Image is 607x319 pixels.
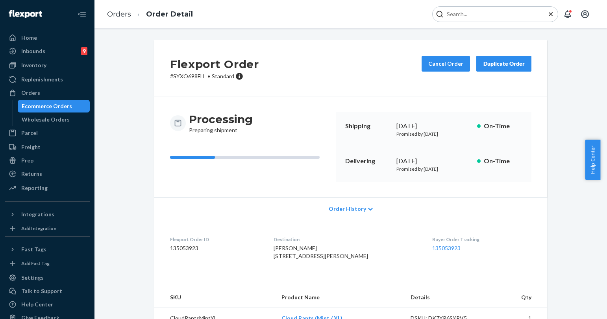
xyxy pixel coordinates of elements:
ol: breadcrumbs [101,3,199,26]
a: Wholesale Orders [18,113,90,126]
div: Duplicate Order [483,60,525,68]
dt: Destination [274,236,420,243]
div: Inbounds [21,47,45,55]
a: Inbounds9 [5,45,90,57]
div: Orders [21,89,40,97]
button: Open account menu [577,6,593,22]
a: 135053923 [432,245,461,251]
a: Add Fast Tag [5,259,90,268]
svg: Search Icon [436,10,444,18]
div: [DATE] [396,122,471,131]
div: [DATE] [396,157,471,166]
a: Ecommerce Orders [18,100,90,112]
p: On-Time [484,157,522,166]
p: # SYXO698FLL [170,72,259,80]
button: Close Search [547,10,555,18]
input: Search Input [444,10,540,18]
span: [PERSON_NAME] [STREET_ADDRESS][PERSON_NAME] [274,245,368,259]
div: Add Integration [21,225,56,232]
a: Returns [5,168,90,180]
a: Freight [5,141,90,153]
th: Qty [490,287,547,308]
div: Parcel [21,129,38,137]
div: Prep [21,157,33,164]
div: Reporting [21,184,48,192]
div: Help Center [21,301,53,308]
div: Freight [21,143,41,151]
a: Reporting [5,182,90,194]
a: Home [5,31,90,44]
div: Returns [21,170,42,178]
span: Standard [212,73,234,79]
p: Shipping [345,122,390,131]
p: Promised by [DATE] [396,131,471,137]
a: Parcel [5,127,90,139]
button: Duplicate Order [476,56,531,72]
a: Orders [5,87,90,99]
button: Cancel Order [422,56,470,72]
div: Settings [21,274,44,282]
a: Add Integration [5,224,90,233]
th: Product Name [275,287,404,308]
div: Preparing shipment [189,112,253,134]
h2: Flexport Order [170,56,259,72]
div: Add Fast Tag [21,260,50,267]
div: Ecommerce Orders [22,102,72,110]
h3: Processing [189,112,253,126]
div: Integrations [21,210,54,218]
a: Settings [5,271,90,284]
button: Close Navigation [74,6,90,22]
div: Home [21,34,37,42]
div: 9 [81,47,87,55]
a: Replenishments [5,73,90,86]
a: Talk to Support [5,285,90,297]
p: Promised by [DATE] [396,166,471,172]
a: Help Center [5,298,90,311]
button: Open notifications [560,6,576,22]
a: Orders [107,10,131,18]
button: Integrations [5,208,90,221]
p: Delivering [345,157,390,166]
div: Talk to Support [21,287,62,295]
th: Details [404,287,491,308]
div: Fast Tags [21,245,46,253]
div: Inventory [21,61,46,69]
button: Help Center [585,140,600,180]
button: Fast Tags [5,243,90,256]
th: SKU [154,287,275,308]
dt: Buyer Order Tracking [432,236,531,243]
a: Prep [5,154,90,167]
span: Order History [329,205,366,213]
dt: Flexport Order ID [170,236,261,243]
dd: 135053923 [170,244,261,252]
img: Flexport logo [9,10,42,18]
span: • [207,73,210,79]
a: Order Detail [146,10,193,18]
p: On-Time [484,122,522,131]
a: Inventory [5,59,90,72]
div: Replenishments [21,76,63,83]
div: Wholesale Orders [22,116,70,124]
